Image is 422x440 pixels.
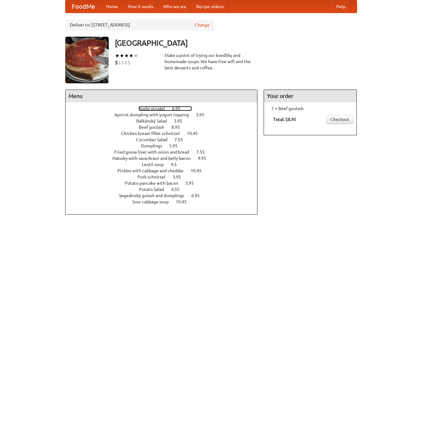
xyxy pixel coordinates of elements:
span: 5.95 [185,181,200,186]
a: Pickles with cabbage and cheddar 10.45 [117,168,213,173]
span: 8.95 [171,125,186,130]
a: Cucumber Salad 7.55 [136,137,194,142]
a: Dumplings 5.95 [141,143,189,148]
span: Chicken breast fillet schnitzel [121,131,186,136]
span: Fried goose liver with onion and bread [114,150,195,155]
a: Chicken breast fillet schnitzel 10.45 [121,131,209,136]
span: Apricot dumpling with yogurt topping [114,112,195,117]
span: 4.5 [171,162,183,167]
li: ★ [129,52,134,59]
a: Recipe videos [191,0,229,13]
span: Sour cabbage soup [132,199,175,204]
span: 4.55 [171,187,186,192]
h3: [GEOGRAPHIC_DATA] [115,37,357,49]
a: Beef goulash 8.95 [139,125,191,130]
span: 7.55 [196,150,211,155]
span: Lentil soup [142,162,170,167]
span: 3.95 [173,174,187,179]
h4: Menu [66,90,257,102]
a: Segedínský gulash and dumplings 6.95 [119,193,211,198]
li: $ [127,59,130,66]
span: Halusky with sauerkraut and belly bacon [112,156,197,161]
span: Balkánský Salad [136,118,173,123]
span: 10.45 [176,199,193,204]
span: 9.95 [198,156,212,161]
span: Pickles with cabbage and cheddar [117,168,190,173]
span: Segedínský gulash and dumplings [119,193,190,198]
span: 3.95 [174,118,188,123]
li: ★ [120,52,124,59]
li: ★ [124,52,129,59]
div: Deliver to: [STREET_ADDRESS] [65,19,214,30]
span: Pork schnitzel [138,174,172,179]
span: Potato pancake with bacon [125,181,184,186]
span: 5.95 [169,143,184,148]
a: Potato pancake with bacon 5.95 [125,181,205,186]
a: Sour cabbage soup 10.45 [132,199,198,204]
a: Apple strudel 6.95 [138,106,192,111]
span: Beef goulash [139,125,170,130]
span: Apple strudel [138,106,171,111]
a: Fried goose liver with onion and bread 7.55 [114,150,216,155]
a: Lentil soup 4.5 [142,162,188,167]
span: Cucumber Salad [136,137,174,142]
div: Make a point of trying our knedlíky and homemade soups. We have free wifi and the best desserts a... [165,52,258,71]
b: Total: $8.95 [273,117,296,122]
a: Pork schnitzel 3.95 [138,174,193,179]
a: Help [331,0,351,13]
a: Checkout [326,115,353,124]
a: How it works [123,0,158,13]
li: $ [115,59,118,66]
span: 10.45 [187,131,204,136]
span: 6.95 [172,106,187,111]
li: $ [118,59,121,66]
li: $ [121,59,124,66]
li: 1 × Beef goulash [267,105,353,112]
span: 3.95 [196,112,211,117]
li: ★ [115,52,120,59]
a: FoodMe [66,0,101,13]
a: Balkánský Salad 3.95 [136,118,194,123]
a: Change [195,22,210,28]
h4: Your order [264,90,356,102]
li: ★ [134,52,138,59]
img: angular.jpg [65,37,109,83]
span: Potato Salad [139,187,170,192]
span: 10.45 [191,168,208,173]
span: 6.95 [191,193,206,198]
span: 7.55 [175,137,189,142]
a: Who we are [158,0,191,13]
a: Home [101,0,123,13]
li: $ [124,59,127,66]
span: Dumplings [141,143,168,148]
a: Halusky with sauerkraut and belly bacon 9.95 [112,156,218,161]
a: Apricot dumpling with yogurt topping 3.95 [114,112,216,117]
a: Potato Salad 4.55 [139,187,191,192]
